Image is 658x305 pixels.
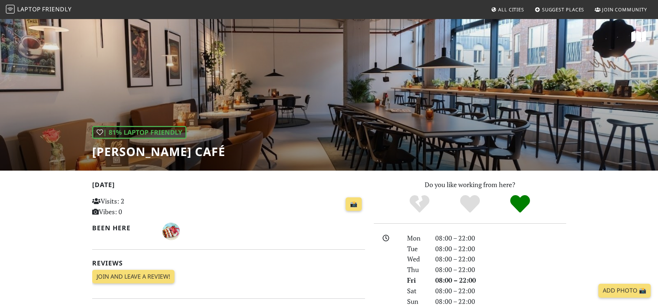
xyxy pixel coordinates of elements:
p: Do you like working from here? [374,179,566,190]
a: Add Photo 📸 [598,284,651,298]
img: LaptopFriendly [6,5,15,14]
div: 08:00 – 22:00 [431,286,571,296]
div: Yes [445,194,495,214]
div: Fri [403,275,430,286]
span: Friendly [42,5,71,13]
h2: Been here [92,224,154,232]
div: | 81% Laptop Friendly [92,126,187,139]
div: No [394,194,445,214]
a: Suggest Places [532,3,587,16]
a: Join Community [592,3,650,16]
span: Suggest Places [542,6,584,13]
a: 📸 [346,197,362,211]
div: 08:00 – 22:00 [431,254,571,264]
h2: Reviews [92,259,365,267]
div: 08:00 – 22:00 [431,264,571,275]
div: 08:00 – 22:00 [431,275,571,286]
a: All Cities [488,3,527,16]
div: Thu [403,264,430,275]
a: Join and leave a review! [92,270,174,284]
div: Wed [403,254,430,264]
h2: [DATE] [92,181,365,191]
div: Tue [403,243,430,254]
div: 08:00 – 22:00 [431,233,571,243]
p: Visits: 2 Vibes: 0 [92,196,177,217]
div: Sat [403,286,430,296]
span: Laptop [17,5,41,13]
span: Joost Visser [162,226,180,235]
span: All Cities [498,6,524,13]
span: Join Community [602,6,647,13]
h1: [PERSON_NAME] Café [92,145,225,159]
div: Mon [403,233,430,243]
img: 6320-joost.jpg [162,223,180,240]
div: 08:00 – 22:00 [431,243,571,254]
a: LaptopFriendly LaptopFriendly [6,3,72,16]
div: Definitely! [495,194,545,214]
